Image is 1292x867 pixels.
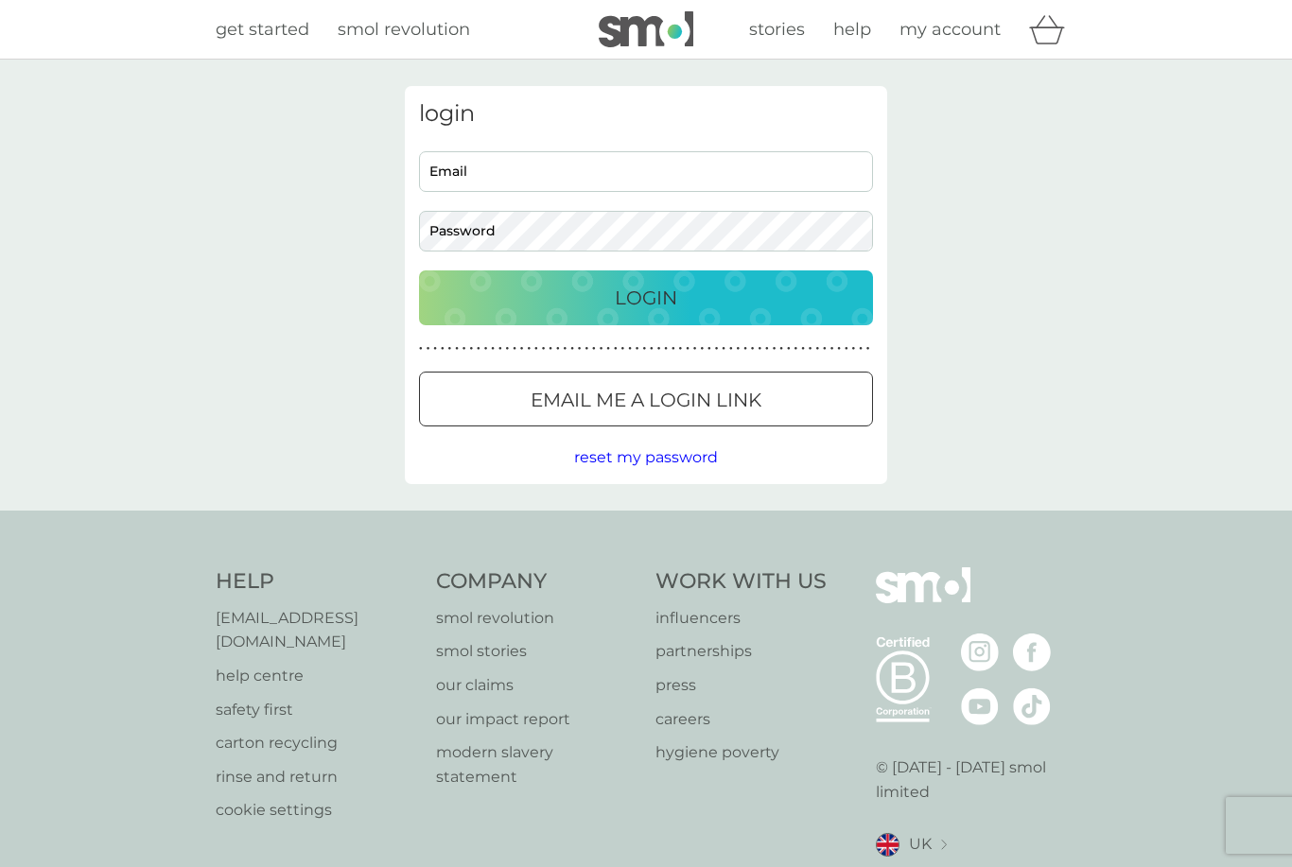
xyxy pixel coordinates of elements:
[941,840,947,850] img: select a new location
[655,740,827,765] a: hygiene poverty
[216,606,417,654] a: [EMAIL_ADDRESS][DOMAIN_NAME]
[433,344,437,354] p: ●
[729,344,733,354] p: ●
[614,344,618,354] p: ●
[899,19,1001,40] span: my account
[574,448,718,466] span: reset my password
[686,344,690,354] p: ●
[961,633,999,671] img: visit the smol Instagram page
[715,344,719,354] p: ●
[833,16,871,43] a: help
[498,344,502,354] p: ●
[815,344,819,354] p: ●
[866,344,870,354] p: ●
[338,16,470,43] a: smol revolution
[779,344,783,354] p: ●
[787,344,791,354] p: ●
[859,344,863,354] p: ●
[852,344,856,354] p: ●
[216,16,309,43] a: get started
[534,344,538,354] p: ●
[664,344,668,354] p: ●
[722,344,725,354] p: ●
[1013,687,1051,725] img: visit the smol Tiktok page
[216,798,417,823] a: cookie settings
[657,344,661,354] p: ●
[833,19,871,40] span: help
[436,673,637,698] a: our claims
[436,606,637,631] a: smol revolution
[642,344,646,354] p: ●
[876,755,1077,804] p: © [DATE] - [DATE] smol limited
[655,673,827,698] a: press
[455,344,459,354] p: ●
[216,731,417,755] p: carton recycling
[436,639,637,664] a: smol stories
[441,344,445,354] p: ●
[491,344,495,354] p: ●
[606,344,610,354] p: ●
[628,344,632,354] p: ●
[809,344,812,354] p: ●
[672,344,675,354] p: ●
[823,344,827,354] p: ●
[655,567,827,597] h4: Work With Us
[520,344,524,354] p: ●
[909,832,932,857] span: UK
[650,344,654,354] p: ●
[636,344,639,354] p: ●
[743,344,747,354] p: ●
[436,740,637,789] a: modern slavery statement
[600,344,603,354] p: ●
[436,707,637,732] a: our impact report
[419,344,423,354] p: ●
[749,19,805,40] span: stories
[448,344,452,354] p: ●
[751,344,755,354] p: ●
[570,344,574,354] p: ●
[527,344,531,354] p: ●
[427,344,430,354] p: ●
[1029,10,1076,48] div: basket
[655,606,827,631] a: influencers
[578,344,582,354] p: ●
[419,100,873,128] h3: login
[531,385,761,415] p: Email me a login link
[216,765,417,789] a: rinse and return
[655,639,827,664] a: partnerships
[542,344,546,354] p: ●
[469,344,473,354] p: ●
[564,344,567,354] p: ●
[615,283,677,313] p: Login
[679,344,683,354] p: ●
[749,16,805,43] a: stories
[216,567,417,597] h4: Help
[899,16,1001,43] a: my account
[794,344,798,354] p: ●
[655,707,827,732] a: careers
[621,344,625,354] p: ●
[216,664,417,688] a: help centre
[419,372,873,426] button: Email me a login link
[463,344,466,354] p: ●
[765,344,769,354] p: ●
[773,344,777,354] p: ●
[484,344,488,354] p: ●
[513,344,516,354] p: ●
[876,833,899,857] img: UK flag
[845,344,848,354] p: ●
[599,11,693,47] img: smol
[506,344,510,354] p: ●
[961,687,999,725] img: visit the smol Youtube page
